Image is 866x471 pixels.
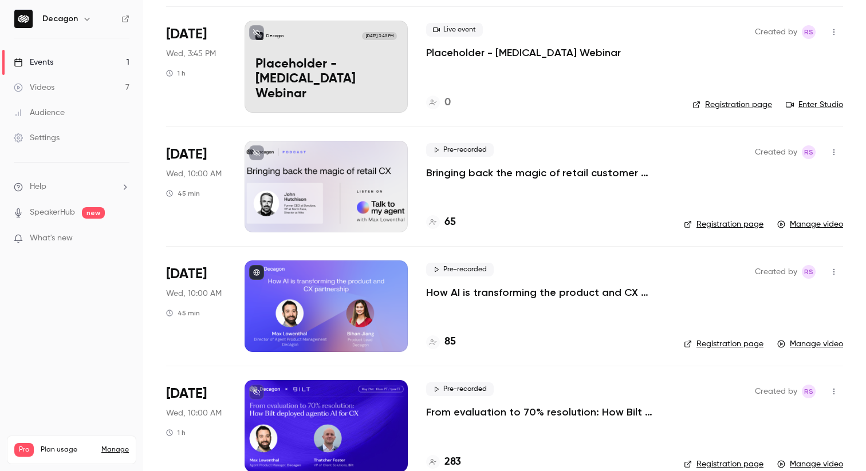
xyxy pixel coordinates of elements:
span: Created by [755,385,797,398]
div: Videos [14,82,54,93]
a: Placeholder - Kyra WebinarDecagon[DATE] 3:45 PMPlaceholder - [MEDICAL_DATA] Webinar [245,21,408,112]
div: Events [14,57,53,68]
span: Ryan Smith [802,25,816,39]
a: 65 [426,215,456,230]
span: new [82,207,105,219]
a: Manage [101,445,129,454]
span: What's new [30,232,73,244]
div: 45 min [166,308,200,318]
a: Registration page [684,338,763,350]
a: Enter Studio [786,99,843,110]
a: Manage video [777,338,843,350]
iframe: Noticeable Trigger [116,233,129,244]
span: [DATE] [166,265,207,283]
a: How AI is transforming the product and CX partnership [426,286,666,299]
div: Aug 20 Wed, 10:00 AM (America/Los Angeles) [166,141,226,232]
div: 1 h [166,69,186,78]
span: Created by [755,265,797,279]
div: Aug 6 Wed, 10:00 AM (America/Los Angeles) [166,260,226,352]
span: Created by [755,145,797,159]
h4: 65 [444,215,456,230]
li: help-dropdown-opener [14,181,129,193]
span: Pre-recorded [426,382,494,396]
a: Registration page [692,99,772,110]
a: 0 [426,95,451,110]
span: Help [30,181,46,193]
h6: Decagon [42,13,78,25]
a: SpeakerHub [30,207,75,219]
a: Registration page [684,458,763,470]
div: 1 h [166,428,186,437]
span: Ryan Smith [802,145,816,159]
a: 283 [426,454,461,470]
span: Plan usage [41,445,95,454]
span: Created by [755,25,797,39]
span: [DATE] [166,25,207,43]
span: Pro [14,443,34,457]
a: Bringing back the magic of retail customer experience [426,166,666,180]
a: Manage video [777,219,843,230]
div: Audience [14,107,65,118]
span: Wed, 10:00 AM [166,168,222,180]
span: RS [804,385,813,398]
p: Decagon [266,33,284,39]
a: From evaluation to 70% resolution: How Bilt deployed agentic AI for CX [426,405,666,419]
span: Pre-recorded [426,263,494,276]
span: [DATE] [166,145,207,164]
span: Wed, 10:00 AM [166,288,222,299]
a: Placeholder - [MEDICAL_DATA] Webinar [426,46,621,60]
span: [DATE] [166,385,207,403]
span: Ryan Smith [802,265,816,279]
h4: 283 [444,454,461,470]
a: Registration page [684,219,763,230]
p: Placeholder - [MEDICAL_DATA] Webinar [255,57,397,101]
h4: 0 [444,95,451,110]
span: Live event [426,23,483,37]
div: 45 min [166,189,200,198]
span: Ryan Smith [802,385,816,398]
span: RS [804,25,813,39]
a: Manage video [777,458,843,470]
img: Decagon [14,10,33,28]
div: Sep 3 Wed, 3:45 PM (America/Los Angeles) [166,21,226,112]
span: RS [804,145,813,159]
a: 85 [426,334,456,350]
span: [DATE] 3:45 PM [362,32,396,40]
h4: 85 [444,334,456,350]
span: Wed, 3:45 PM [166,48,216,60]
span: RS [804,265,813,279]
span: Pre-recorded [426,143,494,157]
span: Wed, 10:00 AM [166,407,222,419]
div: Settings [14,132,60,144]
